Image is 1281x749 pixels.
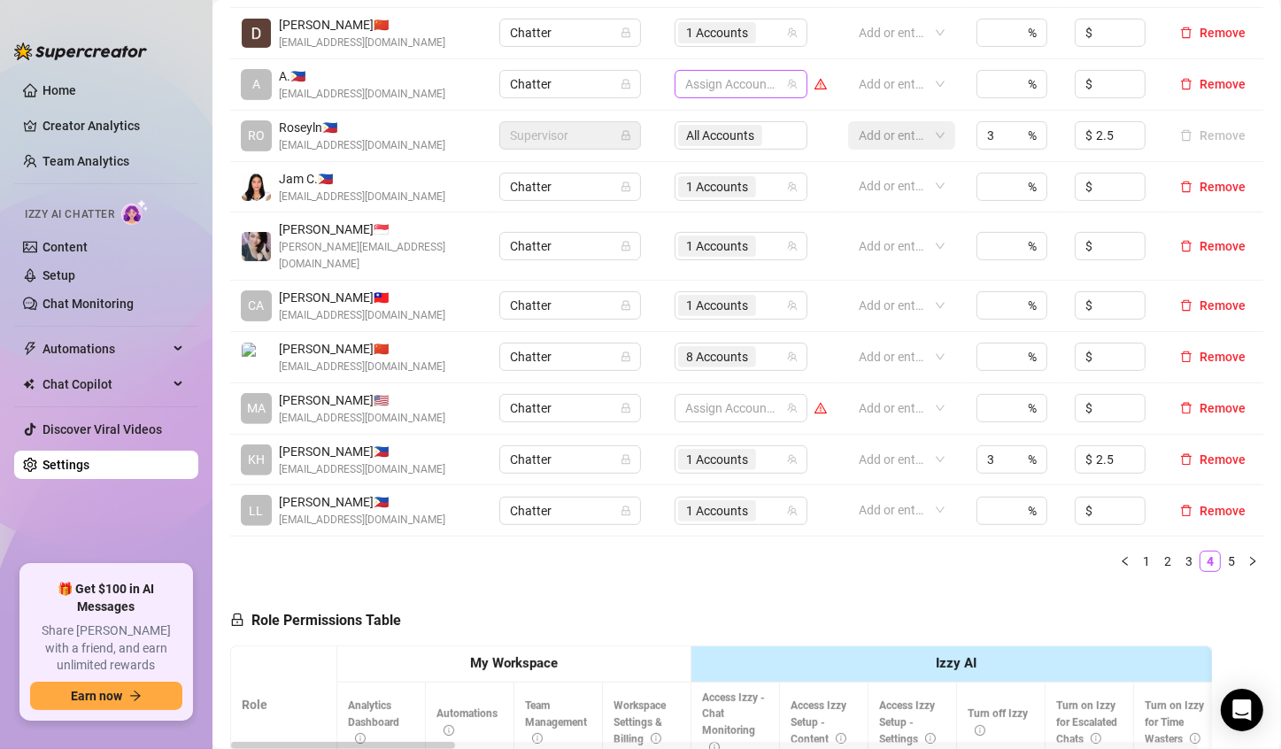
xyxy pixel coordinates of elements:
[1200,180,1246,194] span: Remove
[230,610,401,631] h5: Role Permissions Table
[279,239,478,273] span: [PERSON_NAME][EMAIL_ADDRESS][DOMAIN_NAME]
[279,512,445,529] span: [EMAIL_ADDRESS][DOMAIN_NAME]
[1136,551,1157,572] li: 1
[1180,453,1192,466] span: delete
[247,398,266,418] span: MA
[510,174,630,200] span: Chatter
[1222,552,1241,571] a: 5
[686,450,748,469] span: 1 Accounts
[787,300,798,311] span: team
[787,403,798,413] span: team
[1242,551,1263,572] button: right
[1180,240,1192,252] span: delete
[787,27,798,38] span: team
[925,733,936,744] span: info-circle
[248,126,265,145] span: RO
[621,403,631,413] span: lock
[1180,505,1192,517] span: delete
[510,122,630,149] span: Supervisor
[621,454,631,465] span: lock
[1180,181,1192,193] span: delete
[30,622,182,675] span: Share [PERSON_NAME] with a friend, and earn unlimited rewards
[1179,552,1199,571] a: 3
[787,79,798,89] span: team
[1247,556,1258,567] span: right
[1091,733,1101,744] span: info-circle
[1200,239,1246,253] span: Remove
[30,581,182,615] span: 🎁 Get $100 in AI Messages
[42,268,75,282] a: Setup
[787,351,798,362] span: team
[348,699,399,745] span: Analytics Dashboard
[678,236,756,257] span: 1 Accounts
[71,689,122,703] span: Earn now
[1173,176,1253,197] button: Remove
[42,240,88,254] a: Content
[23,342,37,356] span: thunderbolt
[279,189,445,205] span: [EMAIL_ADDRESS][DOMAIN_NAME]
[621,130,631,141] span: lock
[121,199,149,225] img: AI Chatter
[129,690,142,702] span: arrow-right
[787,181,798,192] span: team
[279,15,445,35] span: [PERSON_NAME] 🇨🇳
[1180,402,1192,414] span: delete
[621,27,631,38] span: lock
[279,359,445,375] span: [EMAIL_ADDRESS][DOMAIN_NAME]
[678,295,756,316] span: 1 Accounts
[279,492,445,512] span: [PERSON_NAME] 🇵🇭
[279,461,445,478] span: [EMAIL_ADDRESS][DOMAIN_NAME]
[1180,351,1192,363] span: delete
[1173,125,1253,146] button: Remove
[42,422,162,436] a: Discover Viral Videos
[510,71,630,97] span: Chatter
[1173,22,1253,43] button: Remove
[1200,26,1246,40] span: Remove
[836,733,846,744] span: info-circle
[279,35,445,51] span: [EMAIL_ADDRESS][DOMAIN_NAME]
[678,449,756,470] span: 1 Accounts
[1120,556,1131,567] span: left
[510,19,630,46] span: Chatter
[686,296,748,315] span: 1 Accounts
[249,296,265,315] span: CA
[25,206,114,223] span: Izzy AI Chatter
[30,682,182,710] button: Earn nowarrow-right
[279,390,445,410] span: [PERSON_NAME] 🇺🇸
[42,154,129,168] a: Team Analytics
[791,699,846,745] span: Access Izzy Setup - Content
[1242,551,1263,572] li: Next Page
[1200,298,1246,313] span: Remove
[1178,551,1200,572] li: 3
[436,707,498,737] span: Automations
[510,292,630,319] span: Chatter
[279,288,445,307] span: [PERSON_NAME] 🇹🇼
[621,241,631,251] span: lock
[525,699,587,745] span: Team Management
[510,395,630,421] span: Chatter
[279,66,445,86] span: A. 🇵🇭
[621,506,631,516] span: lock
[510,233,630,259] span: Chatter
[279,442,445,461] span: [PERSON_NAME] 🇵🇭
[686,501,748,521] span: 1 Accounts
[621,300,631,311] span: lock
[532,733,543,744] span: info-circle
[787,241,798,251] span: team
[686,23,748,42] span: 1 Accounts
[613,699,666,745] span: Workspace Settings & Billing
[975,725,985,736] span: info-circle
[1173,449,1253,470] button: Remove
[23,378,35,390] img: Chat Copilot
[242,19,271,48] img: Dane Elle
[686,236,748,256] span: 1 Accounts
[42,335,168,363] span: Automations
[444,725,454,736] span: info-circle
[1173,73,1253,95] button: Remove
[1200,552,1220,571] a: 4
[510,344,630,370] span: Chatter
[1115,551,1136,572] li: Previous Page
[242,172,271,201] img: Jam Cerbas
[242,232,271,261] img: Shahani Villareal
[14,42,147,60] img: logo-BBDzfeDw.svg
